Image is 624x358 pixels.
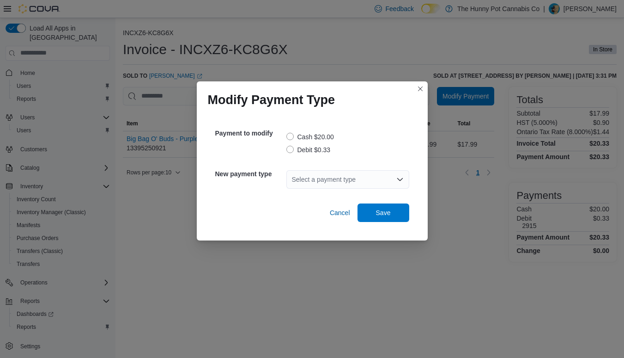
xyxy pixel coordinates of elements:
button: Cancel [326,204,354,222]
label: Cash $20.00 [286,131,334,142]
span: Save [376,208,391,217]
h1: Modify Payment Type [208,93,335,107]
button: Save [357,204,409,222]
button: Closes this modal window [415,83,426,94]
h5: Payment to modify [215,124,285,142]
button: Open list of options [396,176,404,183]
input: Accessible screen reader label [292,174,293,185]
label: Debit $0.33 [286,144,331,155]
h5: New payment type [215,165,285,183]
span: Cancel [330,208,350,217]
